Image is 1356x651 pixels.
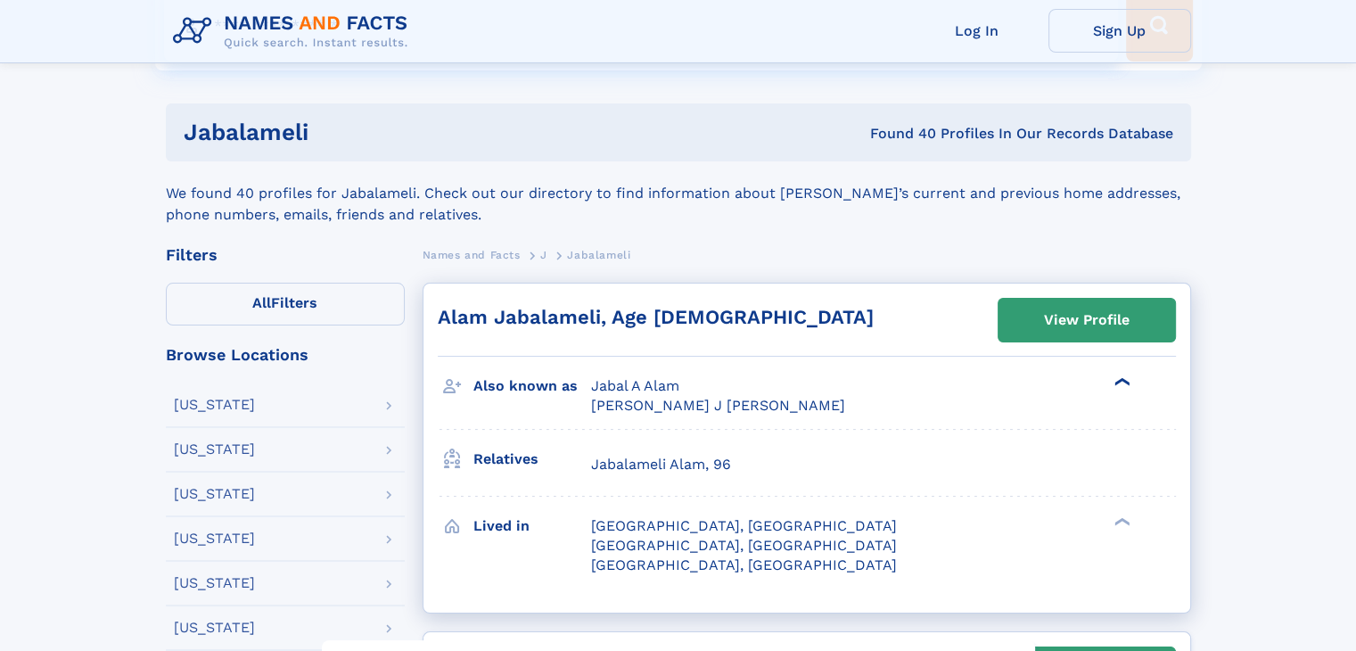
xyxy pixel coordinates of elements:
div: View Profile [1044,300,1130,341]
h3: Lived in [473,511,591,541]
span: [GEOGRAPHIC_DATA], [GEOGRAPHIC_DATA] [591,517,897,534]
h3: Relatives [473,444,591,474]
div: [US_STATE] [174,398,255,412]
a: View Profile [999,299,1175,342]
span: [PERSON_NAME] J [PERSON_NAME] [591,397,845,414]
a: J [540,243,547,266]
div: ❯ [1111,515,1132,527]
div: ❯ [1111,376,1132,388]
div: [US_STATE] [174,576,255,590]
h3: Also known as [473,371,591,401]
a: Names and Facts [423,243,521,266]
span: Jabalameli [567,249,630,261]
label: Filters [166,283,405,325]
a: Sign Up [1048,9,1191,53]
span: J [540,249,547,261]
div: Browse Locations [166,347,405,363]
div: [US_STATE] [174,487,255,501]
h1: jabalameli [184,121,589,144]
a: Jabalameli Alam, 96 [591,455,731,474]
span: [GEOGRAPHIC_DATA], [GEOGRAPHIC_DATA] [591,556,897,573]
div: Found 40 Profiles In Our Records Database [589,124,1173,144]
span: [GEOGRAPHIC_DATA], [GEOGRAPHIC_DATA] [591,537,897,554]
span: Jabal A Alam [591,377,679,394]
div: We found 40 profiles for Jabalameli. Check out our directory to find information about [PERSON_NA... [166,161,1191,226]
span: All [252,294,271,311]
a: Alam Jabalameli, Age [DEMOGRAPHIC_DATA] [438,306,874,328]
div: [US_STATE] [174,532,255,546]
a: Log In [906,9,1048,53]
div: [US_STATE] [174,621,255,635]
div: Filters [166,247,405,263]
img: Logo Names and Facts [166,7,423,55]
div: [US_STATE] [174,442,255,457]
